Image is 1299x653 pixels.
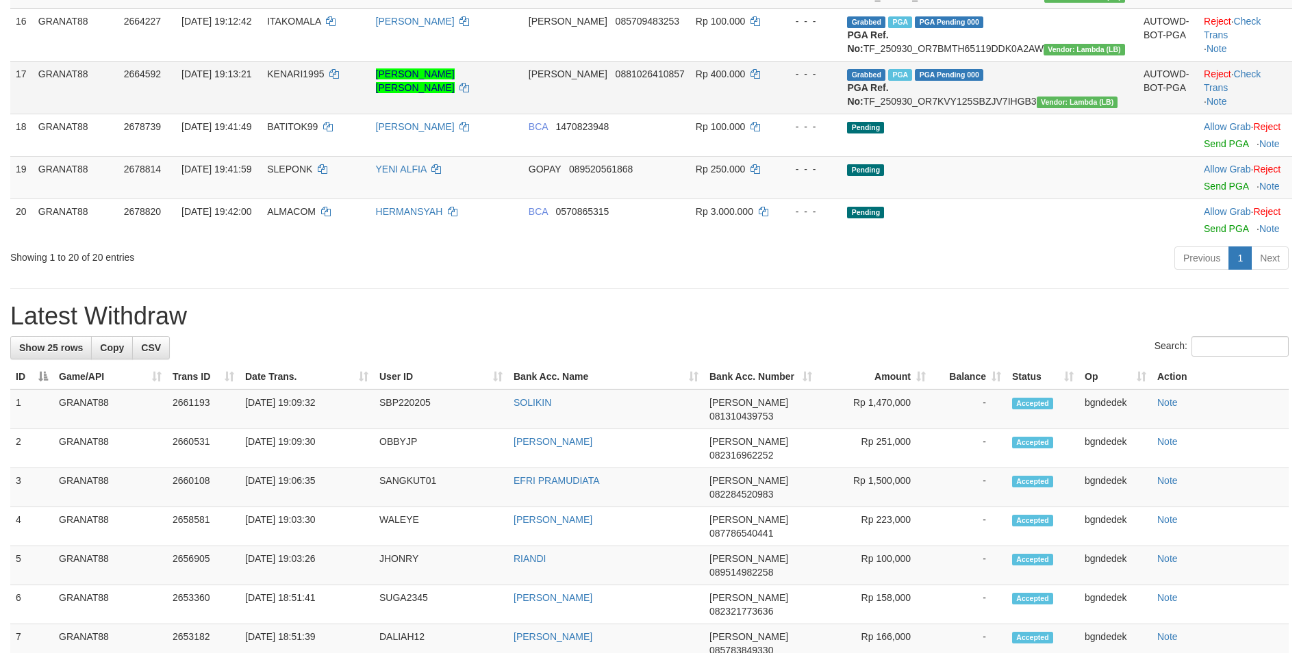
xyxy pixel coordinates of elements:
span: Accepted [1012,632,1053,643]
span: KENARI1995 [267,68,324,79]
a: Send PGA [1204,223,1248,234]
th: ID: activate to sort column descending [10,364,53,389]
a: SOLIKIN [514,397,551,408]
span: [DATE] 19:13:21 [181,68,251,79]
td: 2658581 [167,507,240,546]
td: GRANAT88 [53,546,167,585]
td: 4 [10,507,53,546]
a: Reject [1253,206,1281,217]
td: [DATE] 19:03:30 [240,507,374,546]
span: Copy 082284520983 to clipboard [709,489,773,500]
span: [DATE] 19:42:00 [181,206,251,217]
th: User ID: activate to sort column ascending [374,364,508,389]
a: Allow Grab [1204,206,1250,217]
span: Rp 250.000 [696,164,745,175]
th: Game/API: activate to sort column ascending [53,364,167,389]
td: Rp 100,000 [818,546,931,585]
td: WALEYE [374,507,508,546]
th: Amount: activate to sort column ascending [818,364,931,389]
a: Next [1251,246,1289,270]
label: Search: [1155,336,1289,357]
a: Note [1157,397,1178,408]
span: PGA Pending [915,69,983,81]
span: [DATE] 19:41:59 [181,164,251,175]
span: [PERSON_NAME] [709,592,788,603]
td: 18 [10,114,33,156]
a: Check Trans [1204,16,1261,40]
a: Reject [1253,121,1281,132]
span: [PERSON_NAME] [709,514,788,525]
td: 17 [10,61,33,114]
td: 2660108 [167,468,240,507]
td: Rp 251,000 [818,429,931,468]
span: Accepted [1012,398,1053,409]
td: 2 [10,429,53,468]
td: 2660531 [167,429,240,468]
div: - - - [783,67,837,81]
span: Rp 400.000 [696,68,745,79]
a: [PERSON_NAME] [PERSON_NAME] [376,68,455,93]
a: Note [1157,436,1178,447]
td: GRANAT88 [53,429,167,468]
td: Rp 223,000 [818,507,931,546]
td: 3 [10,468,53,507]
a: Note [1207,96,1227,107]
a: Note [1259,138,1280,149]
a: [PERSON_NAME] [376,121,455,132]
span: [PERSON_NAME] [709,436,788,447]
td: AUTOWD-BOT-PGA [1138,8,1198,61]
td: JHONRY [374,546,508,585]
a: Note [1259,223,1280,234]
span: Marked by bgndedek [888,69,912,81]
a: [PERSON_NAME] [514,514,592,525]
span: Copy 085709483253 to clipboard [616,16,679,27]
span: Copy 0570865315 to clipboard [555,206,609,217]
td: - [931,389,1007,429]
span: BATITOK99 [267,121,318,132]
a: Note [1157,592,1178,603]
span: [PERSON_NAME] [709,475,788,486]
span: 2678739 [124,121,162,132]
td: TF_250930_OR7KVY125SBZJV7IHGB3 [842,61,1138,114]
span: [DATE] 19:12:42 [181,16,251,27]
td: [DATE] 19:09:30 [240,429,374,468]
td: OBBYJP [374,429,508,468]
span: Copy 089520561868 to clipboard [569,164,633,175]
td: bgndedek [1079,546,1152,585]
td: 5 [10,546,53,585]
td: SUGA2345 [374,585,508,624]
a: Note [1207,43,1227,54]
span: Grabbed [847,69,885,81]
span: Copy 082321773636 to clipboard [709,606,773,617]
td: SANGKUT01 [374,468,508,507]
span: Pending [847,122,884,133]
td: 19 [10,156,33,199]
a: Copy [91,336,133,359]
span: Copy 087786540441 to clipboard [709,528,773,539]
span: Vendor URL: https://dashboard.q2checkout.com/secure [1044,44,1125,55]
th: Trans ID: activate to sort column ascending [167,364,240,389]
td: GRANAT88 [33,8,118,61]
td: Rp 1,500,000 [818,468,931,507]
th: Balance: activate to sort column ascending [931,364,1007,389]
b: PGA Ref. No: [847,29,888,54]
td: [DATE] 19:06:35 [240,468,374,507]
a: Reject [1204,16,1231,27]
span: Accepted [1012,593,1053,604]
a: [PERSON_NAME] [376,16,455,27]
b: PGA Ref. No: [847,82,888,107]
a: Note [1157,514,1178,525]
a: Reject [1253,164,1281,175]
td: AUTOWD-BOT-PGA [1138,61,1198,114]
td: · · [1198,8,1292,61]
td: 2656905 [167,546,240,585]
td: · · [1198,61,1292,114]
a: EFRI PRAMUDIATA [514,475,600,486]
td: · [1198,156,1292,199]
a: [PERSON_NAME] [514,592,592,603]
td: - [931,468,1007,507]
th: Status: activate to sort column ascending [1007,364,1079,389]
span: ALMACOM [267,206,316,217]
td: - [931,546,1007,585]
a: Show 25 rows [10,336,92,359]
